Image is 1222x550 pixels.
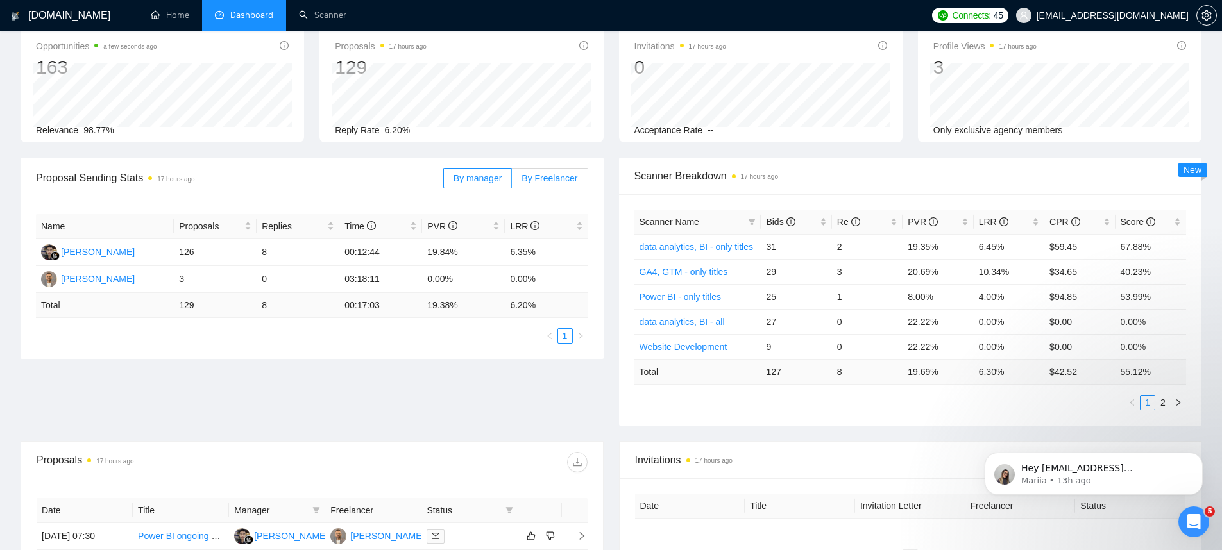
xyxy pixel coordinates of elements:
[1044,334,1115,359] td: $0.00
[422,293,505,318] td: 19.38 %
[1197,10,1216,21] span: setting
[761,309,831,334] td: 27
[335,55,427,79] div: 129
[37,523,133,550] td: [DATE] 07:30
[1155,395,1171,410] li: 2
[965,426,1222,515] iframe: Intercom notifications message
[133,498,229,523] th: Title
[1177,41,1186,50] span: info-circle
[527,531,536,541] span: like
[855,494,965,519] th: Invitation Letter
[761,359,831,384] td: 127
[215,10,224,19] span: dashboard
[1146,217,1155,226] span: info-circle
[542,328,557,344] button: left
[234,503,307,517] span: Manager
[36,125,78,135] span: Relevance
[577,332,584,340] span: right
[174,239,257,266] td: 126
[933,125,1063,135] span: Only exclusive agency members
[903,259,973,284] td: 20.69%
[999,43,1036,50] time: 17 hours ago
[1121,217,1155,227] span: Score
[505,293,588,318] td: 6.20 %
[1196,5,1217,26] button: setting
[974,284,1044,309] td: 4.00%
[41,271,57,287] img: SK
[640,242,753,252] a: data analytics, BI - only titles
[427,221,457,231] span: PVR
[505,506,513,514] span: filter
[567,531,586,540] span: right
[557,328,573,344] li: 1
[230,10,273,21] span: Dashboard
[1116,234,1186,259] td: 67.88%
[1071,217,1080,226] span: info-circle
[634,55,726,79] div: 0
[523,528,539,544] button: like
[1044,309,1115,334] td: $0.00
[903,284,973,309] td: 8.00%
[634,359,761,384] td: Total
[83,125,114,135] span: 98.77%
[938,10,948,21] img: upwork-logo.png
[37,452,312,472] div: Proposals
[1124,395,1140,410] li: Previous Page
[952,8,990,22] span: Connects:
[1116,259,1186,284] td: 40.23%
[367,221,376,230] span: info-circle
[1171,395,1186,410] button: right
[299,10,346,21] a: searchScanner
[330,530,424,540] a: SK[PERSON_NAME]
[1049,217,1080,227] span: CPR
[640,217,699,227] span: Scanner Name
[640,317,725,327] a: data analytics, BI - all
[422,266,505,293] td: 0.00%
[385,125,411,135] span: 6.20%
[41,246,135,256] a: IA[PERSON_NAME]
[741,173,778,180] time: 17 hours ago
[427,503,500,517] span: Status
[635,494,745,519] th: Date
[1184,165,1201,175] span: New
[634,168,1187,184] span: Scanner Breakdown
[179,219,242,233] span: Proposals
[640,342,727,352] a: Website Development
[1019,11,1028,20] span: user
[1124,395,1140,410] button: left
[546,531,555,541] span: dislike
[635,452,1186,468] span: Invitations
[61,272,135,286] div: [PERSON_NAME]
[174,293,257,318] td: 129
[174,214,257,239] th: Proposals
[41,244,57,260] img: IA
[1044,259,1115,284] td: $34.65
[761,234,831,259] td: 31
[339,239,422,266] td: 00:12:44
[1116,334,1186,359] td: 0.00%
[36,293,174,318] td: Total
[1116,359,1186,384] td: 55.12 %
[832,234,903,259] td: 2
[339,266,422,293] td: 03:18:11
[503,501,516,520] span: filter
[761,284,831,309] td: 25
[567,452,588,472] button: download
[695,457,733,464] time: 17 hours ago
[979,217,1008,227] span: LRR
[745,212,758,231] span: filter
[51,251,60,260] img: gigradar-bm.png
[350,529,424,543] div: [PERSON_NAME]
[1116,284,1186,309] td: 53.99%
[138,531,228,541] a: Power BI ongoing help
[262,219,325,233] span: Replies
[832,284,903,309] td: 1
[1116,309,1186,334] td: 0.00%
[748,218,756,226] span: filter
[837,217,860,227] span: Re
[640,267,728,277] a: GA4, GTM - only titles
